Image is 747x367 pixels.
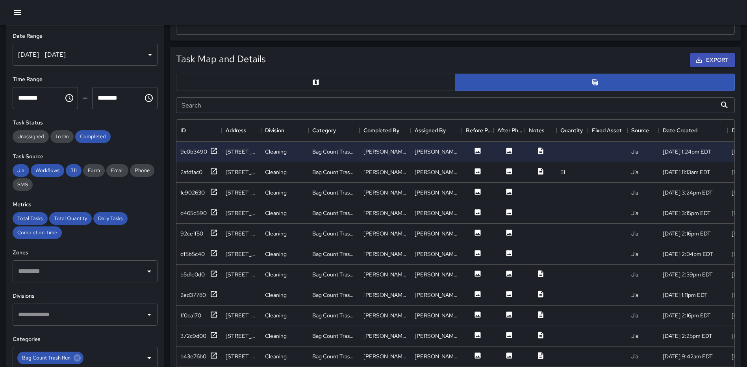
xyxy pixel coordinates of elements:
[560,119,583,141] div: Quantity
[222,119,261,141] div: Address
[106,167,128,174] span: Email
[13,44,158,66] div: [DATE] - [DATE]
[631,291,638,299] div: Jia
[180,311,218,321] button: 1f0ca170
[226,230,257,237] div: 4902 Bates Road Northeast
[592,119,622,141] div: Fixed Asset
[363,311,407,319] div: Andre Smith
[312,148,356,156] div: Bag Count Trash Run
[312,311,356,319] div: Bag Count Trash Run
[180,148,207,156] div: 9c0b3490
[363,230,407,237] div: Rodney Mcneil
[265,352,287,360] div: Cleaning
[106,164,128,177] div: Email
[226,332,257,340] div: 4902 Bates Road Northeast
[13,178,33,191] div: SMS
[13,229,62,236] span: Completion Time
[144,352,155,363] button: Open
[415,250,458,258] div: Rodney Mcneil
[265,311,287,319] div: Cleaning
[560,168,565,176] div: 51
[663,189,713,196] div: 9/6/2025, 3:24pm EDT
[360,119,411,141] div: Completed By
[265,209,287,217] div: Cleaning
[631,189,638,196] div: Jia
[13,164,29,177] div: Jia
[312,78,320,86] svg: Map
[144,309,155,320] button: Open
[312,189,356,196] div: Bag Count Trash Run
[17,352,83,364] div: Bag Count Trash Run
[31,164,64,177] div: Workflows
[13,130,49,143] div: Unassigned
[180,249,218,259] button: df5b5c40
[631,119,649,141] div: Source
[591,78,599,86] svg: Table
[690,53,735,67] button: Export
[180,188,218,198] button: 1c902630
[226,311,257,319] div: 4900 John Mccormack Rd NE
[265,332,287,340] div: Cleaning
[13,335,158,344] h6: Categories
[415,311,458,319] div: Andre Smith
[411,119,462,141] div: Assigned By
[83,167,105,174] span: Form
[13,248,158,257] h6: Zones
[631,250,638,258] div: Jia
[61,90,77,106] button: Choose time, selected time is 12:00 AM
[415,291,458,299] div: Andre Smith
[312,352,356,360] div: Bag Count Trash Run
[180,209,207,217] div: d465d590
[180,332,206,340] div: 372c9d00
[363,168,407,176] div: Rodney Mcneil
[631,271,638,278] div: Jia
[631,209,638,217] div: Jia
[130,164,154,177] div: Phone
[312,332,356,340] div: Bag Count Trash Run
[180,270,218,280] button: b5d1d0d0
[265,271,287,278] div: Cleaning
[226,352,257,360] div: 4900 John Mccormack Rd NE
[265,230,287,237] div: Cleaning
[312,230,356,237] div: Bag Count Trash Run
[180,271,205,278] div: b5d1d0d0
[180,352,206,360] div: b43e76b0
[415,352,458,360] div: Andre Smith
[525,119,556,141] div: Notes
[631,311,638,319] div: Jia
[180,168,202,176] div: 2afdfac0
[556,119,588,141] div: Quantity
[49,215,92,222] span: Total Quantity
[130,167,154,174] span: Phone
[176,74,456,91] button: Map
[663,209,711,217] div: 9/6/2025, 3:15pm EDT
[312,119,336,141] div: Category
[493,119,525,141] div: After Photo
[226,148,257,156] div: 4880 6th Street Northeast
[627,119,659,141] div: Source
[663,311,711,319] div: 9/3/2025, 2:16pm EDT
[659,119,728,141] div: Date Created
[13,215,48,222] span: Total Tasks
[363,250,407,258] div: Rodney Mcneil
[497,119,525,141] div: After Photo
[663,332,712,340] div: 9/2/2025, 2:25pm EDT
[415,230,458,237] div: Rodney Mcneil
[66,164,82,177] div: 311
[13,200,158,209] h6: Metrics
[265,250,287,258] div: Cleaning
[50,130,74,143] div: To Do
[75,130,111,143] div: Completed
[93,212,128,225] div: Daily Tasks
[363,291,407,299] div: Andre Smith
[415,189,458,196] div: Rodney Mcneil
[265,291,287,299] div: Cleaning
[66,167,82,174] span: 311
[83,164,105,177] div: Form
[415,119,446,141] div: Assigned By
[588,119,627,141] div: Fixed Asset
[363,352,407,360] div: Andre Smith
[226,209,257,217] div: 1403 Okie Street Northeast
[75,133,111,140] span: Completed
[13,167,29,174] span: Jia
